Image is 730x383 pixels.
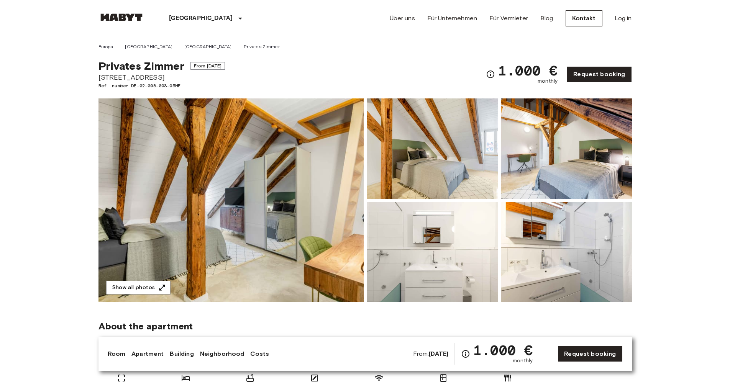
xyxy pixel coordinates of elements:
[390,14,415,23] a: Über uns
[501,202,632,302] img: Picture of unit DE-02-008-003-05HF
[190,62,225,70] span: From [DATE]
[540,14,553,23] a: Blog
[558,346,622,362] a: Request booking
[367,202,498,302] img: Picture of unit DE-02-008-003-05HF
[615,14,632,23] a: Log in
[98,98,364,302] img: Marketing picture of unit DE-02-008-003-05HF
[98,59,184,72] span: Privates Zimmer
[413,350,449,358] span: From:
[250,349,269,358] a: Costs
[461,349,470,358] svg: Check cost overview for full price breakdown. Please note that discounts apply to new joiners onl...
[125,43,172,50] a: [GEOGRAPHIC_DATA]
[98,72,225,82] span: [STREET_ADDRESS]
[98,13,144,21] img: Habyt
[489,14,528,23] a: Für Vermieter
[98,43,113,50] a: Europa
[108,349,126,358] a: Room
[169,14,233,23] p: [GEOGRAPHIC_DATA]
[98,321,193,332] span: About the apartment
[200,349,244,358] a: Neighborhood
[566,10,602,26] a: Kontakt
[567,66,632,82] a: Request booking
[427,14,477,23] a: Für Unternehmen
[513,357,533,365] span: monthly
[429,350,448,357] b: [DATE]
[367,98,498,199] img: Picture of unit DE-02-008-003-05HF
[244,43,280,50] a: Privates Zimmer
[184,43,232,50] a: [GEOGRAPHIC_DATA]
[473,343,533,357] span: 1.000 €
[498,64,558,77] span: 1.000 €
[486,70,495,79] svg: Check cost overview for full price breakdown. Please note that discounts apply to new joiners onl...
[501,98,632,199] img: Picture of unit DE-02-008-003-05HF
[538,77,558,85] span: monthly
[170,349,194,358] a: Building
[106,281,171,295] button: Show all photos
[131,349,164,358] a: Apartment
[98,82,225,89] span: Ref. number DE-02-008-003-05HF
